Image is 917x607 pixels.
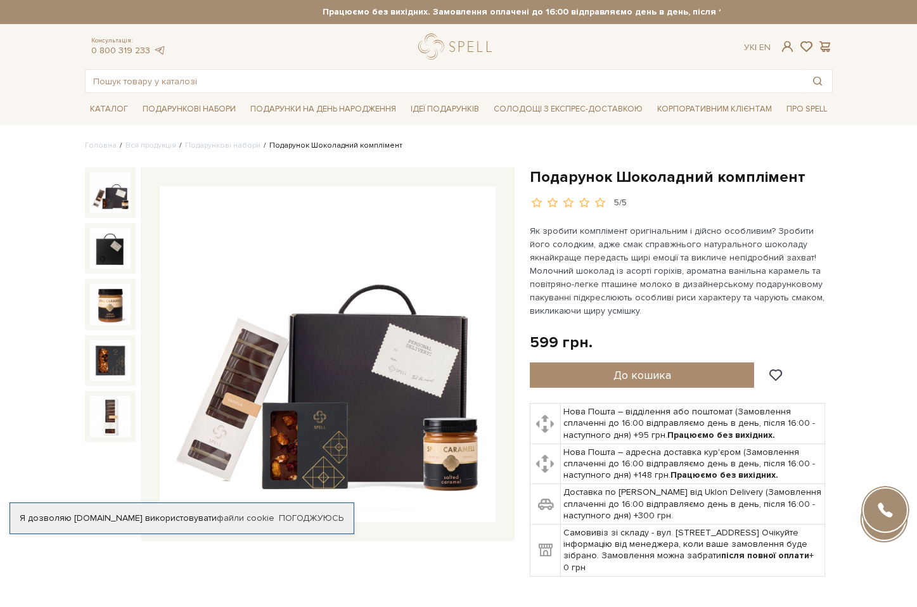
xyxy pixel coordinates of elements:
b: Працюємо без вихідних. [670,470,778,480]
a: Головна [85,141,117,150]
h1: Подарунок Шоколадний комплімент [530,167,833,187]
span: Про Spell [781,99,832,119]
a: Подарункові набори [185,141,260,150]
img: Подарунок Шоколадний комплімент [90,228,131,269]
span: Консультація: [91,37,166,45]
a: Солодощі з експрес-доставкою [489,98,648,120]
div: 5/5 [614,197,627,209]
div: Я дозволяю [DOMAIN_NAME] використовувати [10,513,354,524]
span: Каталог [85,99,133,119]
span: Подарункові набори [138,99,241,119]
td: Нова Пошта – адресна доставка кур'єром (Замовлення сплаченні до 16:00 відправляємо день в день, п... [561,444,825,484]
a: Погоджуюсь [279,513,343,524]
li: Подарунок Шоколадний комплімент [260,140,402,151]
a: En [759,42,771,53]
td: Нова Пошта – відділення або поштомат (Замовлення сплаченні до 16:00 відправляємо день в день, піс... [561,404,825,444]
a: Вся продукція [125,141,176,150]
a: 0 800 319 233 [91,45,150,56]
a: telegram [153,45,166,56]
input: Пошук товару у каталозі [86,70,803,93]
span: До кошика [613,368,671,382]
img: Подарунок Шоколадний комплімент [90,340,131,381]
img: Подарунок Шоколадний комплімент [160,186,496,522]
img: Подарунок Шоколадний комплімент [90,172,131,213]
b: після повної оплати [721,550,809,561]
a: файли cookie [217,513,274,523]
span: Подарунки на День народження [245,99,401,119]
td: Доставка по [PERSON_NAME] від Uklon Delivery (Замовлення сплаченні до 16:00 відправляємо день в д... [561,484,825,525]
div: 599 грн. [530,333,593,352]
span: Ідеї подарунків [406,99,484,119]
a: Корпоративним клієнтам [652,98,777,120]
p: Як зробити комплімент оригінальним і дійсно особливим? Зробити його солодким, адже смак справжньо... [530,224,827,317]
button: До кошика [530,362,755,388]
button: Пошук товару у каталозі [803,70,832,93]
div: Ук [744,42,771,53]
span: | [755,42,757,53]
a: logo [418,34,497,60]
img: Подарунок Шоколадний комплімент [90,284,131,324]
b: Працюємо без вихідних. [667,430,775,440]
img: Подарунок Шоколадний комплімент [90,396,131,437]
td: Самовивіз зі складу - вул. [STREET_ADDRESS] Очікуйте інформацію від менеджера, коли ваше замовлен... [561,525,825,577]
